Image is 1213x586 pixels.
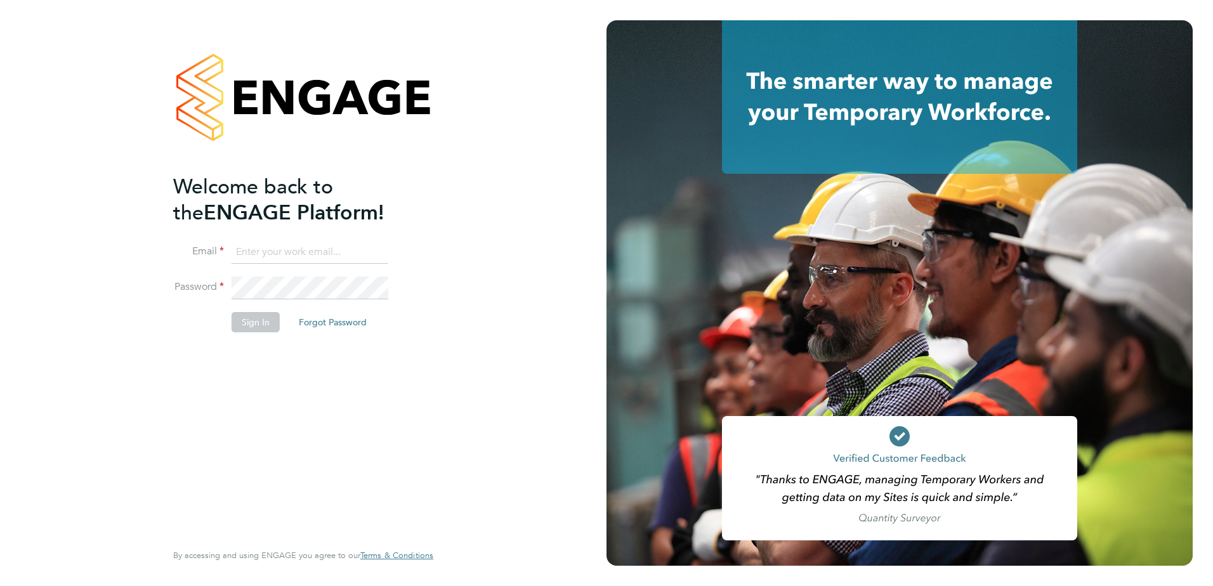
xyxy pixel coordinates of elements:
[232,312,280,332] button: Sign In
[360,550,433,561] a: Terms & Conditions
[289,312,377,332] button: Forgot Password
[232,241,388,264] input: Enter your work email...
[173,280,224,294] label: Password
[360,550,433,561] span: Terms & Conditions
[173,245,224,258] label: Email
[173,550,433,561] span: By accessing and using ENGAGE you agree to our
[173,174,333,225] span: Welcome back to the
[173,174,421,226] h2: ENGAGE Platform!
